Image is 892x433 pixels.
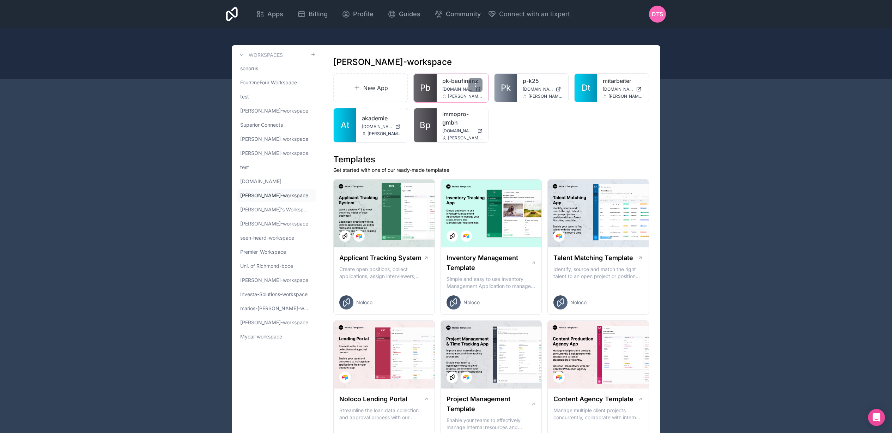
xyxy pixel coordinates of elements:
[240,65,258,72] span: sonorus
[399,9,420,19] span: Guides
[463,233,469,239] img: Airtable Logo
[240,79,297,86] span: FourOneFour Workspace
[267,9,283,19] span: Apps
[333,73,408,102] a: New App
[556,374,562,380] img: Airtable Logo
[556,233,562,239] img: Airtable Logo
[333,154,649,165] h1: Templates
[356,233,362,239] img: Airtable Logo
[420,82,431,94] span: Pb
[448,94,483,99] span: [PERSON_NAME][EMAIL_ADDRESS][DOMAIN_NAME]
[237,302,316,315] a: marios-[PERSON_NAME]-workspace
[240,277,308,284] span: [PERSON_NAME]-workspace
[442,128,474,134] span: [DOMAIN_NAME]
[333,56,452,68] h1: [PERSON_NAME]-workspace
[447,394,531,414] h1: Project Management Template
[240,333,282,340] span: Mycar-workspace
[240,93,249,100] span: test
[523,77,563,85] a: p-k25
[309,9,328,19] span: Billing
[237,147,316,160] a: [PERSON_NAME]-workspace
[447,276,536,290] p: Simple and easy to use Inventory Management Application to manage your stock, orders and Manufact...
[362,124,402,130] a: [DOMAIN_NAME]
[336,6,379,22] a: Profile
[240,150,308,157] span: [PERSON_NAME]-workspace
[442,86,483,92] a: [DOMAIN_NAME]
[570,299,587,306] span: Noloco
[463,374,469,380] img: Airtable Logo
[237,161,316,174] a: test
[240,248,286,255] span: Premier_Workspace
[240,206,310,213] span: [PERSON_NAME]'s Workspace
[603,86,643,92] a: [DOMAIN_NAME]
[652,10,663,18] span: DTS
[582,82,590,94] span: Dt
[333,167,649,174] p: Get started with one of our ready-made templates
[237,90,316,103] a: test
[494,74,517,102] a: Pk
[499,9,570,19] span: Connect with an Expert
[237,288,316,301] a: Investa-Solutions-workspace
[414,108,437,142] a: Bp
[339,407,429,421] p: Streamline the loan data collection and approval process with our Lending Portal template.
[240,291,308,298] span: Investa-Solutions-workspace
[237,51,283,59] a: Workspaces
[341,120,350,131] span: At
[553,253,633,263] h1: Talent Matching Template
[339,253,421,263] h1: Applicant Tracking System
[237,203,316,216] a: [PERSON_NAME]'s Workspace
[249,52,283,59] h3: Workspaces
[553,266,643,280] p: Identify, source and match the right talent to an open project or position with our Talent Matchi...
[553,407,643,421] p: Manage multiple client projects concurrently, collaborate with internal and external stakeholders...
[240,178,281,185] span: [DOMAIN_NAME]
[868,409,885,426] div: Open Intercom Messenger
[488,9,570,19] button: Connect with an Expert
[240,164,249,171] span: test
[237,76,316,89] a: FourOneFour Workspace
[528,94,563,99] span: [PERSON_NAME][EMAIL_ADDRESS][DOMAIN_NAME]
[237,119,316,131] a: Superior Connects
[446,9,481,19] span: Community
[237,231,316,244] a: seen-heard-workspace
[442,86,473,92] span: [DOMAIN_NAME]
[442,110,483,127] a: immopro-gmbh
[240,319,308,326] span: [PERSON_NAME]-workspace
[240,263,293,270] span: Uni. of Richmond-bcce
[608,94,643,99] span: [PERSON_NAME][EMAIL_ADDRESS][DOMAIN_NAME]
[240,121,283,128] span: Superior Connects
[237,133,316,145] a: [PERSON_NAME]-workspace
[240,192,308,199] span: [PERSON_NAME]-workspace
[523,86,553,92] span: [DOMAIN_NAME]
[237,104,316,117] a: [PERSON_NAME]-workspace
[362,124,392,130] span: [DOMAIN_NAME]
[342,374,348,380] img: Airtable Logo
[447,253,531,273] h1: Inventory Management Template
[382,6,426,22] a: Guides
[603,86,633,92] span: [DOMAIN_NAME]
[420,120,431,131] span: Bp
[463,299,480,306] span: Noloco
[237,330,316,343] a: Mycar-workspace
[442,77,483,85] a: pk-baufinanz
[237,246,316,258] a: Premier_Workspace
[237,62,316,75] a: sonorus
[362,114,402,122] a: akademie
[523,86,563,92] a: [DOMAIN_NAME]
[447,417,536,431] p: Enable your teams to effectively manage internal resources and execute client projects on time.
[368,131,402,137] span: [PERSON_NAME][EMAIL_ADDRESS][DOMAIN_NAME]
[339,266,429,280] p: Create open positions, collect applications, assign interviewers, centralise candidate feedback a...
[237,175,316,188] a: [DOMAIN_NAME]
[353,9,374,19] span: Profile
[240,305,310,312] span: marios-[PERSON_NAME]-workspace
[339,394,407,404] h1: Noloco Lending Portal
[240,107,308,114] span: [PERSON_NAME]-workspace
[414,74,437,102] a: Pb
[429,6,486,22] a: Community
[334,108,356,142] a: At
[237,260,316,272] a: Uni. of Richmond-bcce
[250,6,289,22] a: Apps
[240,234,294,241] span: seen-heard-workspace
[442,128,483,134] a: [DOMAIN_NAME]
[575,74,597,102] a: Dt
[237,274,316,287] a: [PERSON_NAME]-workspace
